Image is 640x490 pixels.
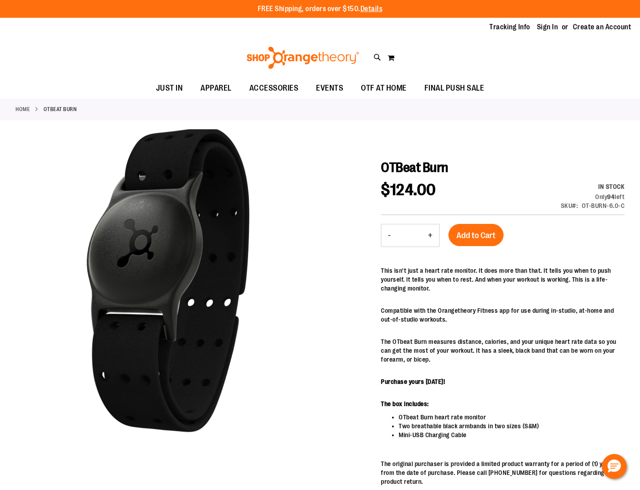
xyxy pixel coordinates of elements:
[381,224,397,247] button: Decrease product quantity
[147,78,192,99] a: JUST IN
[240,78,308,99] a: ACCESSORIES
[16,105,30,113] a: Home
[582,201,625,210] div: OT-BURN-6.0-C
[360,5,383,13] a: Details
[200,78,232,98] span: APPAREL
[249,78,299,98] span: ACCESSORIES
[361,78,407,98] span: OTF AT HOME
[607,193,615,200] strong: 94
[352,78,416,98] a: OTF AT HOME
[258,4,383,14] p: FREE Shipping, orders over $150.
[573,22,632,32] a: Create an Account
[381,337,624,364] p: The OTbeat Burn measures distance, calories, and your unique heart rate data so you can get the m...
[399,430,624,439] li: Mini-USB Charging Cable
[381,378,445,385] b: Purchase yours [DATE]!
[416,78,493,99] a: FINAL PUSH SALE
[381,400,429,407] b: The box includes:
[598,183,624,190] span: In stock
[381,266,624,293] p: This isn't just a heart rate monitor. It does more than that. It tells you when to push yourself....
[561,192,625,201] div: Only 94 left
[537,22,558,32] a: Sign In
[44,105,77,113] strong: OTBeat Burn
[561,202,578,209] strong: SKU
[307,78,352,99] a: EVENTS
[561,182,625,191] div: Availability
[316,78,343,98] span: EVENTS
[381,306,624,324] p: Compatible with the Orangetheory Fitness app for use during in-studio, at-home and out-of-studio ...
[456,231,496,240] span: Add to Cart
[602,454,627,479] button: Hello, have a question? Let’s chat.
[16,129,320,434] div: Main view of OTBeat Burn 6.0-C
[399,413,624,422] li: OTbeat Burn heart rate monitor
[397,225,421,246] input: Product quantity
[192,78,240,99] a: APPAREL
[399,422,624,430] li: Two breathable black armbands in two sizes (S&M)
[421,224,439,247] button: Increase product quantity
[16,129,320,434] div: carousel
[156,78,183,98] span: JUST IN
[489,22,530,32] a: Tracking Info
[16,127,320,432] img: Main view of OTBeat Burn 6.0-C
[448,224,504,246] button: Add to Cart
[245,47,360,69] img: Shop Orangetheory
[424,78,484,98] span: FINAL PUSH SALE
[381,160,448,175] span: OTBeat Burn
[381,459,624,486] p: The original purchaser is provided a limited product warranty for a period of (1) year from the d...
[381,181,436,199] span: $124.00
